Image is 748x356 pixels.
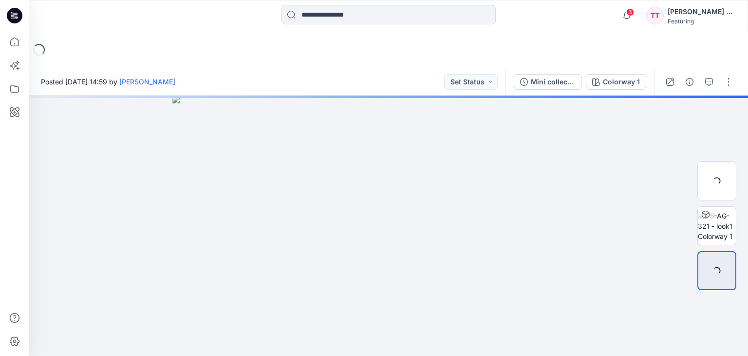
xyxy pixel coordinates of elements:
img: eyJhbGciOiJIUzI1NiIsImtpZCI6IjAiLCJzbHQiOiJzZXMiLCJ0eXAiOiJKV1QifQ.eyJkYXRhIjp7InR5cGUiOiJzdG9yYW... [172,96,605,356]
button: Mini collection [514,74,582,90]
div: Mini collection [531,77,576,87]
div: [PERSON_NAME] Do Thi [668,6,736,18]
img: P5-AG-321 - look1 Colorway 1 [698,211,736,241]
span: Posted [DATE] 14:59 by [41,77,175,87]
div: Colorway 1 [603,77,640,87]
button: Colorway 1 [586,74,646,90]
button: Details [682,74,697,90]
div: TT [646,7,664,24]
a: [PERSON_NAME] [119,78,175,86]
span: 3 [626,8,634,16]
div: Featuring [668,18,736,25]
